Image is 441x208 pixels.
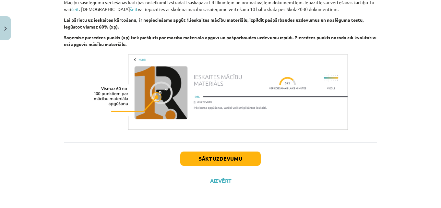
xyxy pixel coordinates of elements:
strong: Saņemtie pieredzes punkti (xp) tiek piešķirti par mācību materiāla apguvi un pašpārbaudes uzdevum... [64,34,376,47]
button: Sākt uzdevumu [180,152,261,166]
a: šeit [71,6,79,12]
img: icon-close-lesson-0947bae3869378f0d4975bcd49f059093ad1ed9edebbc8119c70593378902aed.svg [4,27,7,31]
strong: Lai pārietu uz ieskaites kārtošanu, ir nepieciešams apgūt 1.ieskaites mācību materiālu, izpildīt ... [64,17,364,30]
a: šeit [130,6,138,12]
button: Aizvērt [208,177,233,184]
